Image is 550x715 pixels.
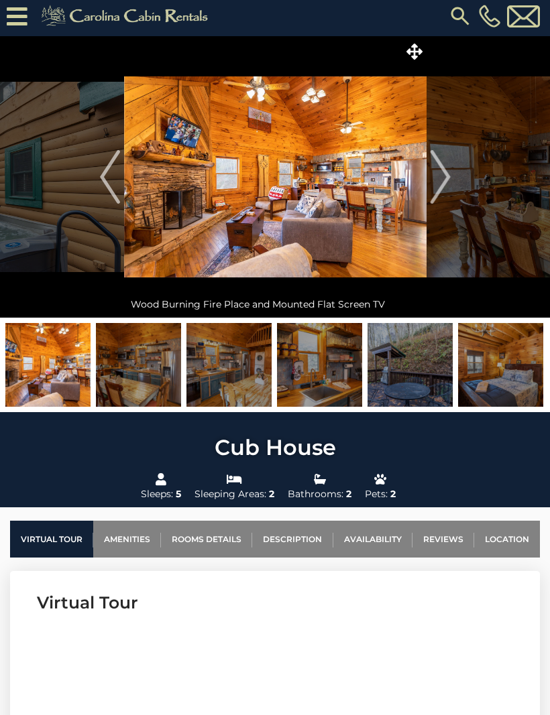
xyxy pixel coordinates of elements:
[124,291,427,318] div: Wood Burning Fire Place and Mounted Flat Screen TV
[5,323,91,407] img: 163279499
[161,521,252,558] a: Rooms Details
[93,521,161,558] a: Amenities
[100,150,120,204] img: arrow
[430,150,450,204] img: arrow
[427,36,454,318] button: Next
[368,323,453,407] img: 163279502
[34,3,219,29] img: Khaki-logo.png
[97,36,124,318] button: Previous
[37,591,513,614] h3: Virtual Tour
[476,5,504,27] a: [PHONE_NUMBER]
[186,323,272,407] img: 163279501
[252,521,333,558] a: Description
[277,323,362,407] img: 163279517
[333,521,412,558] a: Availability
[448,4,472,28] img: search-regular.svg
[474,521,540,558] a: Location
[10,521,93,558] a: Virtual Tour
[412,521,474,558] a: Reviews
[96,323,181,407] img: 163279500
[458,323,543,407] img: 163279503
